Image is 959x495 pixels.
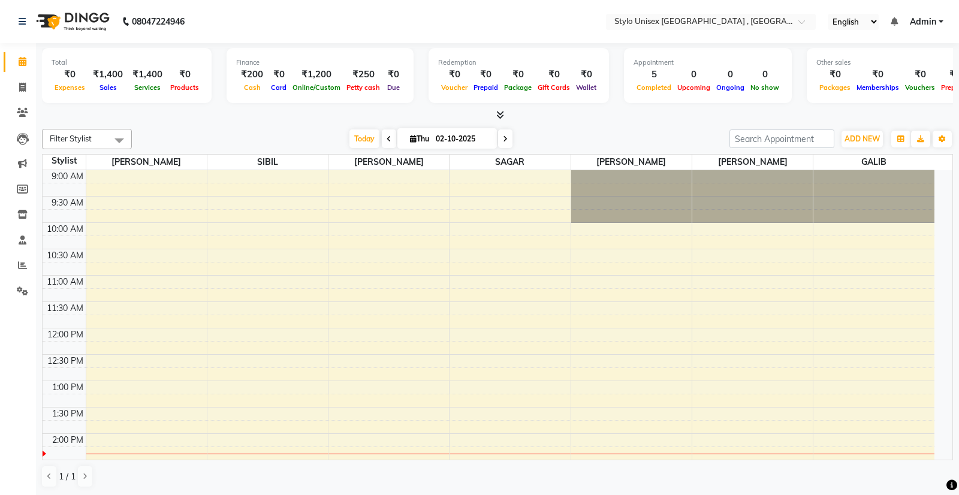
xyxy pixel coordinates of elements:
[128,68,167,82] div: ₹1,400
[902,83,938,92] span: Vouchers
[501,68,535,82] div: ₹0
[207,155,328,170] span: SIBIL
[52,83,88,92] span: Expenses
[52,58,202,68] div: Total
[268,68,289,82] div: ₹0
[854,83,902,92] span: Memberships
[43,155,86,167] div: Stylist
[236,58,404,68] div: Finance
[49,197,86,209] div: 9:30 AM
[816,83,854,92] span: Packages
[713,68,747,82] div: 0
[241,83,264,92] span: Cash
[50,381,86,394] div: 1:00 PM
[438,83,471,92] span: Voucher
[50,408,86,420] div: 1:30 PM
[86,155,207,170] span: [PERSON_NAME]
[432,130,492,148] input: 2025-10-02
[88,68,128,82] div: ₹1,400
[49,170,86,183] div: 9:00 AM
[450,155,570,170] span: SAGAR
[747,83,782,92] span: No show
[289,68,343,82] div: ₹1,200
[167,83,202,92] span: Products
[729,129,834,148] input: Search Appointment
[471,68,501,82] div: ₹0
[842,131,883,147] button: ADD NEW
[747,68,782,82] div: 0
[167,68,202,82] div: ₹0
[407,134,432,143] span: Thu
[52,68,88,82] div: ₹0
[343,83,383,92] span: Petty cash
[44,223,86,236] div: 10:00 AM
[349,129,379,148] span: Today
[845,134,880,143] span: ADD NEW
[383,68,404,82] div: ₹0
[902,68,938,82] div: ₹0
[328,155,449,170] span: [PERSON_NAME]
[343,68,383,82] div: ₹250
[44,276,86,288] div: 11:00 AM
[44,302,86,315] div: 11:30 AM
[50,134,92,143] span: Filter Stylist
[910,16,936,28] span: Admin
[854,68,902,82] div: ₹0
[573,68,599,82] div: ₹0
[59,470,76,483] span: 1 / 1
[713,83,747,92] span: Ongoing
[45,355,86,367] div: 12:30 PM
[471,83,501,92] span: Prepaid
[50,434,86,446] div: 2:00 PM
[535,68,573,82] div: ₹0
[131,83,164,92] span: Services
[634,83,674,92] span: Completed
[501,83,535,92] span: Package
[573,83,599,92] span: Wallet
[816,68,854,82] div: ₹0
[132,5,185,38] b: 08047224946
[236,68,268,82] div: ₹200
[674,68,713,82] div: 0
[438,58,599,68] div: Redemption
[289,83,343,92] span: Online/Custom
[634,58,782,68] div: Appointment
[813,155,934,170] span: GALIB
[44,249,86,262] div: 10:30 AM
[634,68,674,82] div: 5
[535,83,573,92] span: Gift Cards
[674,83,713,92] span: Upcoming
[31,5,113,38] img: logo
[45,328,86,341] div: 12:00 PM
[692,155,813,170] span: [PERSON_NAME]
[438,68,471,82] div: ₹0
[268,83,289,92] span: Card
[96,83,120,92] span: Sales
[571,155,692,170] span: [PERSON_NAME]
[384,83,403,92] span: Due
